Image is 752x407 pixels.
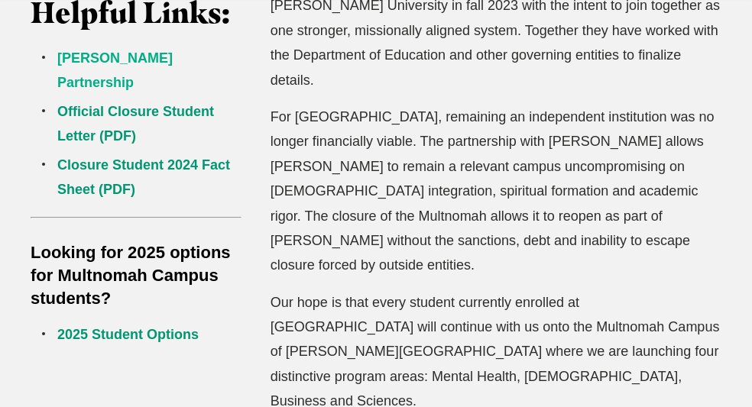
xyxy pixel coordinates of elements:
[31,241,241,310] h5: Looking for 2025 options for Multnomah Campus students?
[57,50,173,90] a: [PERSON_NAME] Partnership
[57,104,214,144] a: Official Closure Student Letter (PDF)
[271,105,721,278] p: For [GEOGRAPHIC_DATA], remaining an independent institution was no longer financially viable. The...
[57,157,230,197] a: Closure Student 2024 Fact Sheet (PDF)
[57,327,199,342] a: 2025 Student Options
